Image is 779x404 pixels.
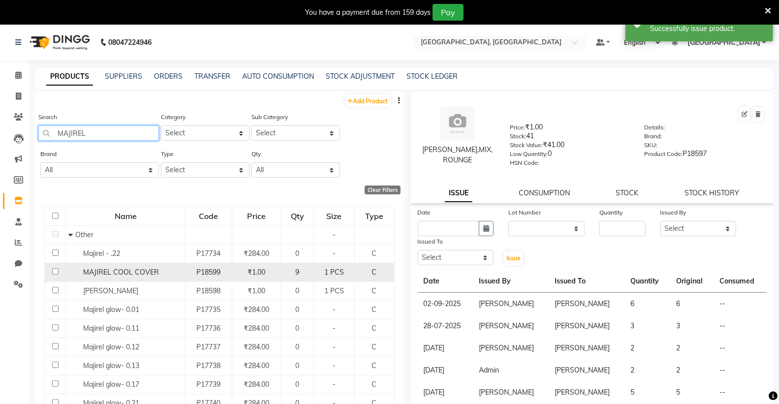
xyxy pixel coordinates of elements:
b: 08047224946 [108,29,152,56]
span: [GEOGRAPHIC_DATA] [687,37,760,48]
td: Admin [473,359,549,381]
td: [DATE] [418,337,473,359]
span: C [372,361,377,370]
span: 0 [296,286,300,295]
span: P17739 [197,380,221,389]
span: C [372,249,377,258]
div: Size [314,207,353,225]
td: [PERSON_NAME] [549,359,625,381]
a: ISSUE [445,185,472,202]
a: Add Product [345,94,391,107]
label: Low Quantity: [510,150,548,158]
span: - [333,342,336,351]
td: 2 [624,337,670,359]
td: [PERSON_NAME] [549,293,625,315]
span: P18599 [197,268,221,277]
label: Sub Category [251,113,288,122]
span: 0 [296,342,300,351]
img: logo [25,29,93,56]
label: Details: [644,123,665,132]
td: 5 [624,381,670,404]
div: Qty [282,207,313,225]
span: Majirel glow- 0.12 [83,342,139,351]
label: Category [161,113,186,122]
td: 6 [624,293,670,315]
span: 9 [296,268,300,277]
span: P17736 [197,324,221,333]
th: Original [670,270,714,293]
div: P18597 [644,149,764,162]
span: Majirel - .22 [83,249,120,258]
th: Issued By [473,270,549,293]
td: [PERSON_NAME] [473,381,549,404]
label: Quantity [599,208,623,217]
span: C [372,305,377,314]
td: [PERSON_NAME] [549,381,625,404]
td: 3 [624,315,670,337]
a: STOCK LEDGER [406,72,458,81]
a: STOCK ADJUSTMENT [326,72,395,81]
div: 0 [510,149,630,162]
span: 0 [296,324,300,333]
span: ₹284.00 [244,249,270,258]
td: 2 [670,337,714,359]
label: Stock: [510,132,526,141]
span: - [333,230,336,239]
span: ₹1.00 [248,286,266,295]
span: - [333,380,336,389]
label: Qty [251,150,261,158]
th: Consumed [714,270,767,293]
input: Search by product name or code [38,125,159,141]
td: 28-07-2025 [418,315,473,337]
td: [PERSON_NAME] [549,315,625,337]
div: Successfully issue product. [650,24,766,34]
span: P17735 [197,305,221,314]
span: [PERSON_NAME] [83,286,138,295]
td: [PERSON_NAME] [473,293,549,315]
span: P17738 [197,361,221,370]
td: -- [714,381,767,404]
img: avatar [440,106,475,141]
span: 0 [296,249,300,258]
span: Majirel glow- 0.13 [83,361,139,370]
td: 6 [670,293,714,315]
td: [DATE] [418,381,473,404]
span: C [372,268,377,277]
span: 0 [296,380,300,389]
a: SUPPLIERS [105,72,142,81]
th: Date [418,270,473,293]
td: 2 [624,359,670,381]
a: TRANSFER [194,72,230,81]
a: STOCK HISTORY [685,188,739,197]
span: ₹284.00 [244,305,270,314]
td: [PERSON_NAME] [473,337,549,359]
span: C [372,286,377,295]
td: -- [714,359,767,381]
label: Date [418,208,431,217]
div: Type [355,207,394,225]
span: - [333,361,336,370]
span: P18598 [197,286,221,295]
div: Name [66,207,185,225]
button: Issue [504,251,523,265]
span: C [372,380,377,389]
span: Majirel glow- 0.01 [83,305,139,314]
a: PRODUCTS [46,68,93,86]
div: Price [233,207,280,225]
span: Issue [506,254,521,262]
span: P17734 [197,249,221,258]
label: HSN Code: [510,158,539,167]
span: C [372,342,377,351]
label: Lot Number [508,208,541,217]
label: Brand [40,150,57,158]
label: Issued To [418,237,443,246]
span: C [372,324,377,333]
span: - [333,305,336,314]
a: ORDERS [154,72,183,81]
span: Collapse Row [68,230,75,239]
th: Issued To [549,270,625,293]
span: 1 PCS [324,286,344,295]
div: Clear Filters [365,186,401,194]
td: [DATE] [418,359,473,381]
span: ₹1.00 [248,268,266,277]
